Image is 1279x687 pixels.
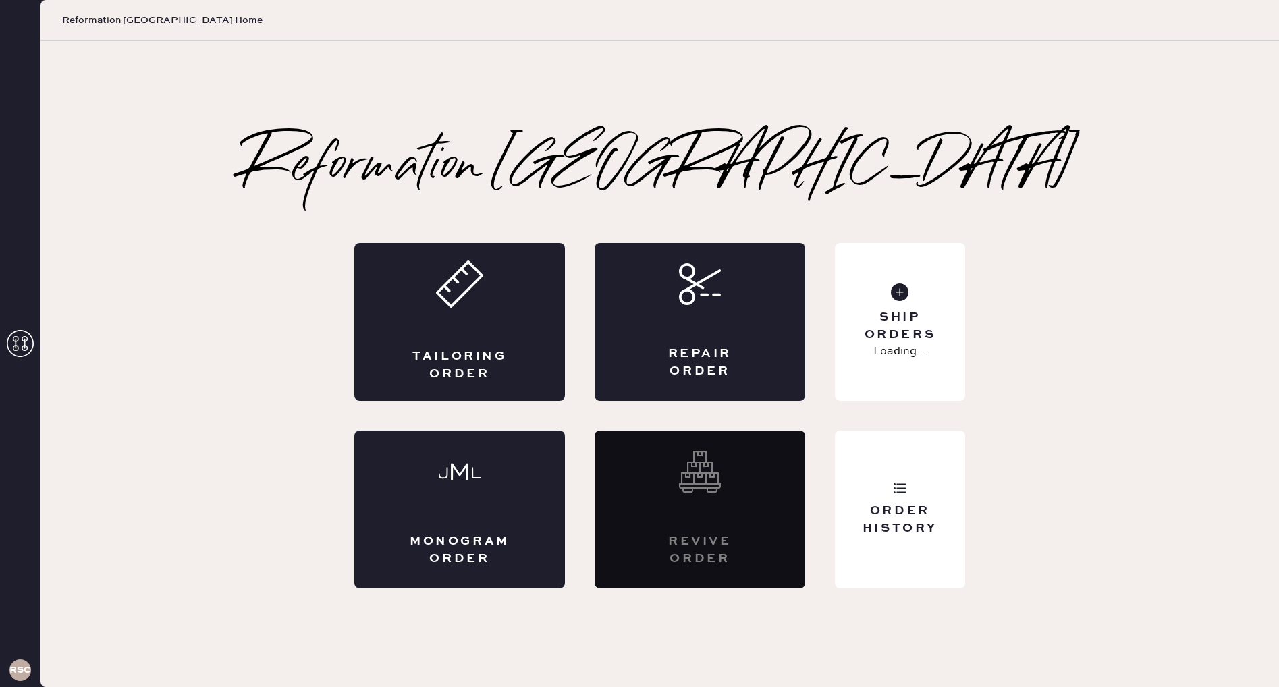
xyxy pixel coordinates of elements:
div: Ship Orders [846,309,954,343]
span: Reformation [GEOGRAPHIC_DATA] Home [62,13,263,27]
div: Order History [846,503,954,537]
div: Revive order [649,533,751,567]
div: Repair Order [649,346,751,379]
h3: RSCA [9,665,31,675]
div: Monogram Order [408,533,511,567]
h2: Reformation [GEOGRAPHIC_DATA] [242,140,1077,194]
div: Tailoring Order [408,348,511,382]
p: Loading... [873,343,927,360]
div: Interested? Contact us at care@hemster.co [595,431,805,588]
